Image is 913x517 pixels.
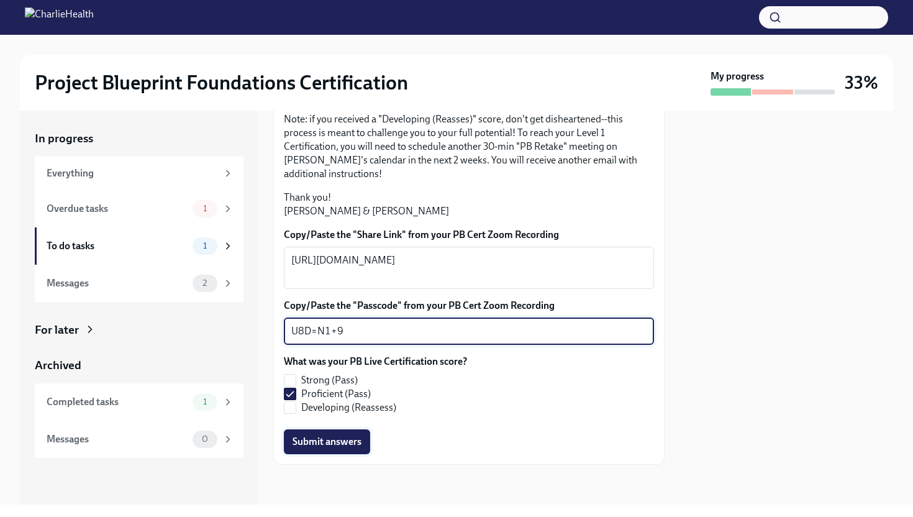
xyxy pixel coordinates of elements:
[291,253,647,283] textarea: [URL][DOMAIN_NAME]
[47,239,188,253] div: To do tasks
[301,401,396,414] span: Developing (Reassess)
[35,130,243,147] a: In progress
[47,395,188,409] div: Completed tasks
[35,265,243,302] a: Messages2
[196,397,214,406] span: 1
[845,71,878,94] h3: 33%
[35,322,79,338] div: For later
[284,228,654,242] label: Copy/Paste the "Share Link" from your PB Cert Zoom Recording
[284,191,654,218] p: Thank you! [PERSON_NAME] & [PERSON_NAME]
[35,383,243,421] a: Completed tasks1
[194,434,216,444] span: 0
[25,7,94,27] img: CharlieHealth
[35,157,243,190] a: Everything
[301,373,358,387] span: Strong (Pass)
[35,70,408,95] h2: Project Blueprint Foundations Certification
[35,322,243,338] a: For later
[284,112,654,181] p: Note: if you received a "Developing (Reasses)" score, don't get disheartened--this process is mea...
[196,241,214,250] span: 1
[291,324,647,339] textarea: U8D=N1+9
[284,429,370,454] button: Submit answers
[47,202,188,216] div: Overdue tasks
[284,355,467,368] label: What was your PB Live Certification score?
[47,277,188,290] div: Messages
[35,227,243,265] a: To do tasks1
[47,432,188,446] div: Messages
[35,190,243,227] a: Overdue tasks1
[195,278,214,288] span: 2
[284,299,654,313] label: Copy/Paste the "Passcode" from your PB Cert Zoom Recording
[35,357,243,373] a: Archived
[293,436,361,448] span: Submit answers
[47,167,217,180] div: Everything
[35,421,243,458] a: Messages0
[711,70,764,83] strong: My progress
[301,387,371,401] span: Proficient (Pass)
[196,204,214,213] span: 1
